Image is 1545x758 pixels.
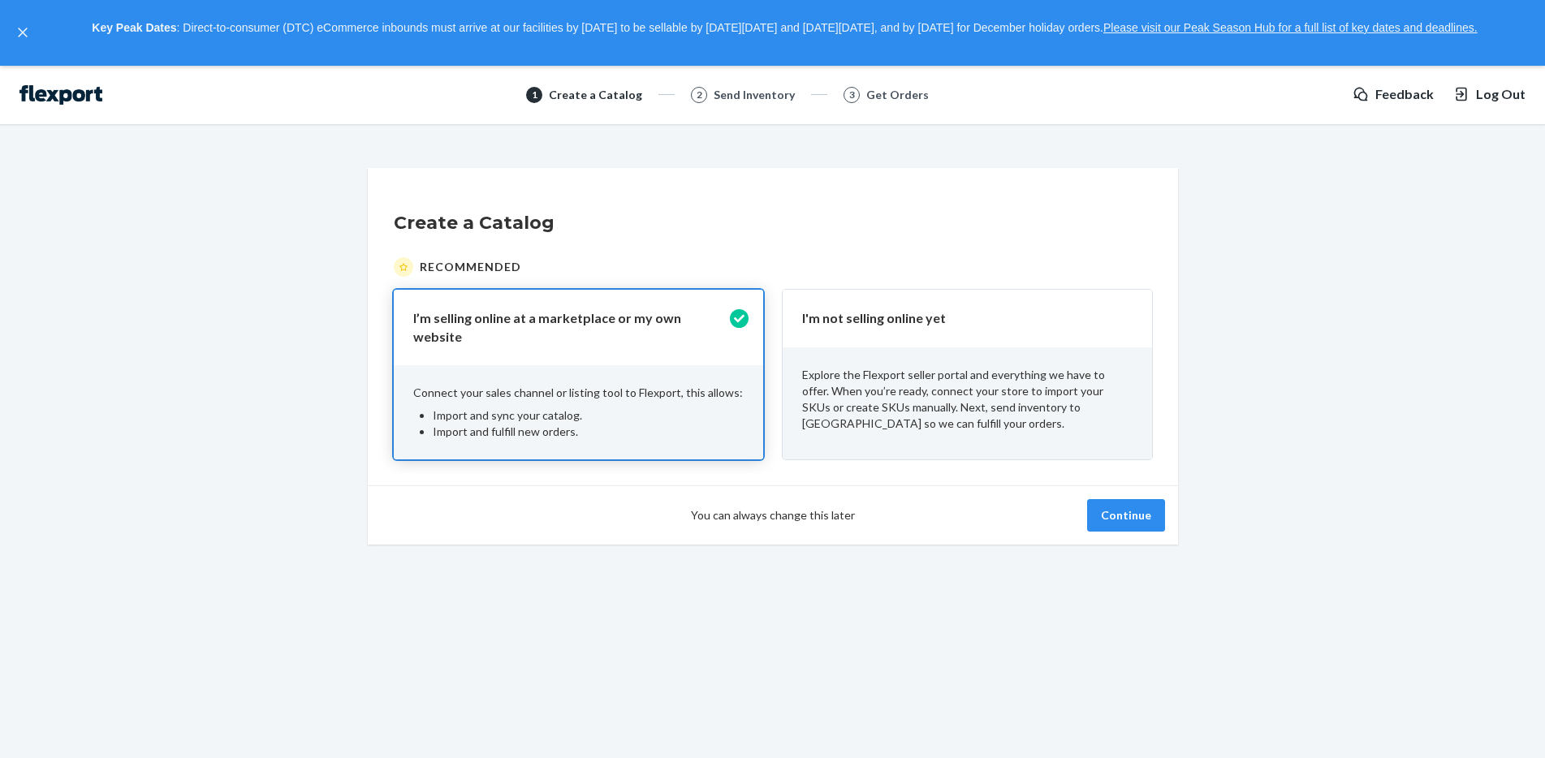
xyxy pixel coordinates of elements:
[394,210,1152,236] h1: Create a Catalog
[15,24,31,41] button: close,
[802,367,1133,432] p: Explore the Flexport seller portal and everything we have to offer. When you’re ready, connect yo...
[1087,499,1165,532] button: Continue
[1476,85,1526,104] span: Log Out
[849,88,855,101] span: 3
[783,290,1152,460] button: I'm not selling online yetExplore the Flexport seller portal and everything we have to offer. Whe...
[1103,21,1478,34] a: Please visit our Peak Season Hub for a full list of key dates and deadlines.
[1353,85,1434,104] a: Feedback
[92,21,176,34] strong: Key Peak Dates
[714,87,795,103] div: Send Inventory
[394,290,763,460] button: I’m selling online at a marketplace or my own websiteConnect your sales channel or listing tool t...
[433,424,578,438] span: Import and fulfill new orders.
[413,385,744,401] p: Connect your sales channel or listing tool to Flexport, this allows:
[1375,85,1434,104] span: Feedback
[532,88,537,101] span: 1
[39,15,1530,42] p: : Direct-to-consumer (DTC) eCommerce inbounds must arrive at our facilities by [DATE] to be sella...
[866,87,929,103] div: Get Orders
[802,309,1113,328] p: I'm not selling online yet
[549,87,642,103] div: Create a Catalog
[433,408,582,422] span: Import and sync your catalog.
[691,507,855,523] span: You can always change this later
[1453,85,1526,104] button: Log Out
[420,259,521,275] span: Recommended
[697,88,702,101] span: 2
[413,309,724,347] p: I’m selling online at a marketplace or my own website
[19,85,102,105] img: Flexport logo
